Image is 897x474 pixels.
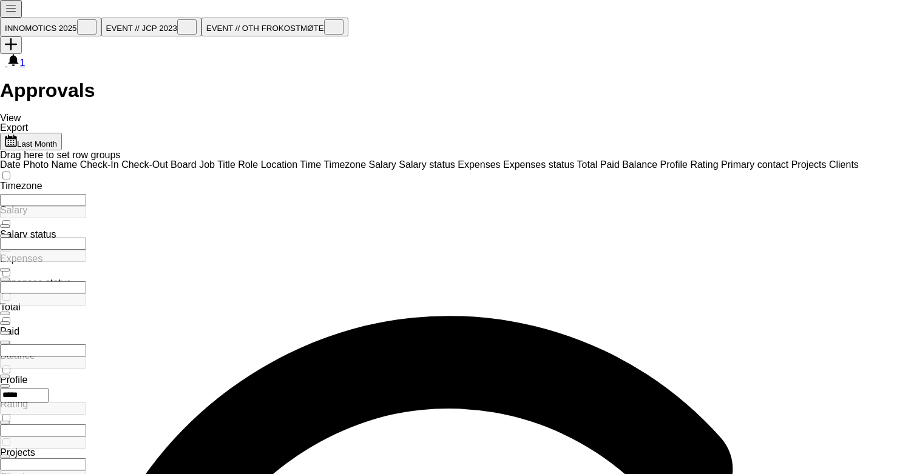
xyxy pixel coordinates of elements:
span: Role [238,159,258,170]
span: Primary contact [721,159,788,170]
span: Check-Out [121,159,168,170]
span: Rating [690,159,718,170]
span: Total [577,159,598,170]
button: EVENT // OTH FROKOSTMØTE [201,18,348,36]
span: Check-Out. Press DELETE to remove [121,159,171,170]
span: Paid. Press DELETE to remove [600,159,622,170]
span: Photo [23,159,49,170]
button: EVENT // JCP 2023 [101,18,201,36]
span: Board. Press DELETE to remove [171,159,199,170]
span: Name. Press DELETE to remove [52,159,80,170]
span: Projects. Press DELETE to remove [791,159,829,170]
input: Column with Header Selection [2,172,10,179]
span: Timezone. Press DELETE to remove [323,159,368,170]
span: Board [171,159,197,170]
span: Photo. Press DELETE to remove [23,159,51,170]
span: Name [52,159,78,170]
span: Timezone [323,159,366,170]
span: Location [261,159,298,170]
span: Location. Press DELETE to remove [261,159,300,170]
iframe: Chat Widget [836,416,897,474]
span: Check-In [80,159,119,170]
span: Clients [829,159,859,170]
span: Salary [369,159,396,170]
span: Time. Press DELETE to remove [300,159,323,170]
span: Expenses status [503,159,574,170]
span: Job Title. Press DELETE to remove [199,159,238,170]
span: Check-In. Press DELETE to remove [80,159,121,170]
span: Salary status [399,159,455,170]
span: Profile. Press DELETE to remove [660,159,691,170]
span: Salary status. Press DELETE to remove [399,159,458,170]
a: 1 [7,58,25,68]
span: Clients. Press DELETE to remove [829,159,859,170]
span: Profile [660,159,688,170]
span: Expenses [458,159,500,170]
span: Role. Press DELETE to remove [238,159,260,170]
span: Salary. Press DELETE to remove [369,159,399,170]
span: Projects [791,159,827,170]
div: Kontrollprogram for chat [836,416,897,474]
span: Paid [600,159,620,170]
span: Balance [622,159,657,170]
span: Balance. Press DELETE to remove [622,159,660,170]
span: Total. Press DELETE to remove [577,159,600,170]
span: 1 [19,58,25,68]
span: Job Title [199,159,235,170]
span: Time [300,159,321,170]
span: Primary contact. Press DELETE to remove [721,159,791,170]
span: Rating. Press DELETE to remove [690,159,721,170]
span: Expenses. Press DELETE to remove [458,159,503,170]
span: Expenses status. Press DELETE to remove [503,159,577,170]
